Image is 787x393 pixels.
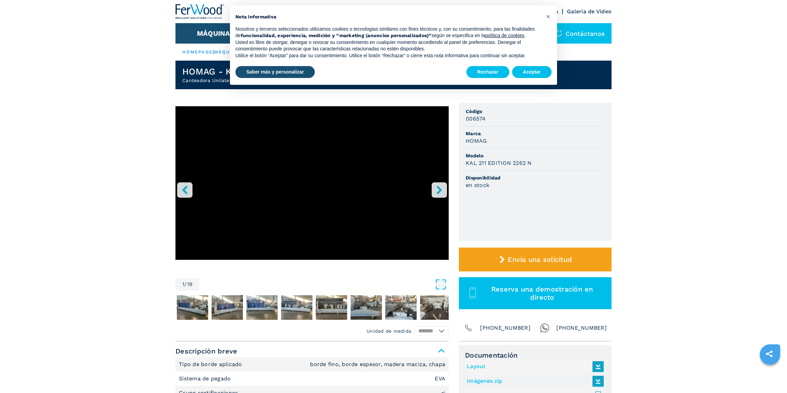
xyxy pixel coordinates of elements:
h3: KAL 211 EDITION 2262 N [466,159,532,167]
span: Disponibilidad [466,174,605,181]
div: Contáctanos [549,23,612,44]
span: Documentación [465,351,605,359]
em: borde fino, borde espesor, madera maciza, chapa [310,362,445,367]
img: cf0bb48831e225036924c090c62379a3 [212,295,243,320]
button: Go to Slide 2 [175,294,210,321]
button: right-button [432,182,447,198]
iframe: Chat [758,362,782,388]
button: Go to Slide 9 [419,294,453,321]
h2: Nota informativa [235,14,541,20]
h3: HOMAG [466,137,487,145]
img: Phone [464,323,473,333]
span: [PHONE_NUMBER] [556,323,607,333]
span: | [213,49,214,54]
button: Go to Slide 4 [245,294,279,321]
p: Usted es libre de otorgar, denegar o revocar su consentimiento en cualquier momento accediendo al... [235,39,541,52]
button: Reserva una demostración en directo [459,277,612,309]
button: Go to Slide 5 [280,294,314,321]
button: Rechazar [466,66,509,78]
img: Ferwood [175,4,225,19]
button: Open Fullscreen [201,278,447,290]
iframe: YouTube video player [175,106,449,260]
span: 1 [182,282,184,287]
img: 4baa344a4becd60ae5a5c2c3167d6ad3 [316,295,347,320]
span: Descripción breve [175,345,449,357]
a: máquinas [214,49,244,54]
img: 927786b88a8600ba14daedb7947e62a4 [420,295,451,320]
button: Go to Slide 8 [384,294,418,321]
em: Unidad de medida [367,328,411,334]
span: Marca [466,130,605,137]
span: Modelo [466,152,605,159]
h3: en stock [466,181,489,189]
img: 1aaa34b335f6b0c9ff47f36c9af603b8 [385,295,417,320]
a: Layout [467,361,600,372]
span: 19 [187,282,193,287]
h3: 006574 [466,115,486,123]
button: Máquinas [197,29,235,37]
a: sharethis [761,345,778,362]
button: Cerrar esta nota informativa [543,11,554,22]
p: Sistema de pegado [179,375,233,382]
h1: HOMAG - KAL 211 EDITION 2262 N [182,66,330,77]
p: Tipo de borde aplicado [179,361,244,368]
button: left-button [177,182,192,198]
span: Código [466,108,605,115]
span: Envía una solicitud [508,255,572,264]
img: feea38e011af2d7154553b5ae6f82ad5 [281,295,312,320]
button: Go to Slide 3 [210,294,244,321]
h2: Canteadora Unilateral [182,77,330,84]
button: Go to Slide 6 [314,294,349,321]
p: Nosotros y terceros seleccionados utilizamos cookies o tecnologías similares con fines técnicos y... [235,26,541,39]
div: Go to Slide 1 [175,106,449,271]
nav: Thumbnail Navigation [175,294,449,321]
img: 1fe5fadb037bbda9fdae184e0c54a329 [246,295,278,320]
strong: funcionalidad, experiencia, medición y “marketing (anuncios personalizados)” [241,33,432,38]
img: c0e46313d08355e6851f06f8bab11408 [177,295,208,320]
span: / [184,282,187,287]
em: EVA [435,376,445,381]
a: política de cookies [485,33,524,38]
a: Imágenes zip [467,376,600,387]
button: Go to Slide 7 [349,294,383,321]
img: f8f148c31de9a3b3f051b8fa3fc19b14 [351,295,382,320]
span: [PHONE_NUMBER] [480,323,530,333]
span: × [546,12,550,20]
button: Saber más y personalizar [235,66,315,78]
button: Envía una solicitud [459,248,612,271]
a: Galeria de Video [567,8,612,15]
span: Reserva una demostración en directo [481,285,604,301]
button: Aceptar [512,66,552,78]
img: Whatsapp [540,323,550,333]
a: HOMEPAGE [182,49,213,54]
p: Utilice el botón “Aceptar” para dar su consentimiento. Utilice el botón “Rechazar” o cierre esta ... [235,52,541,59]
